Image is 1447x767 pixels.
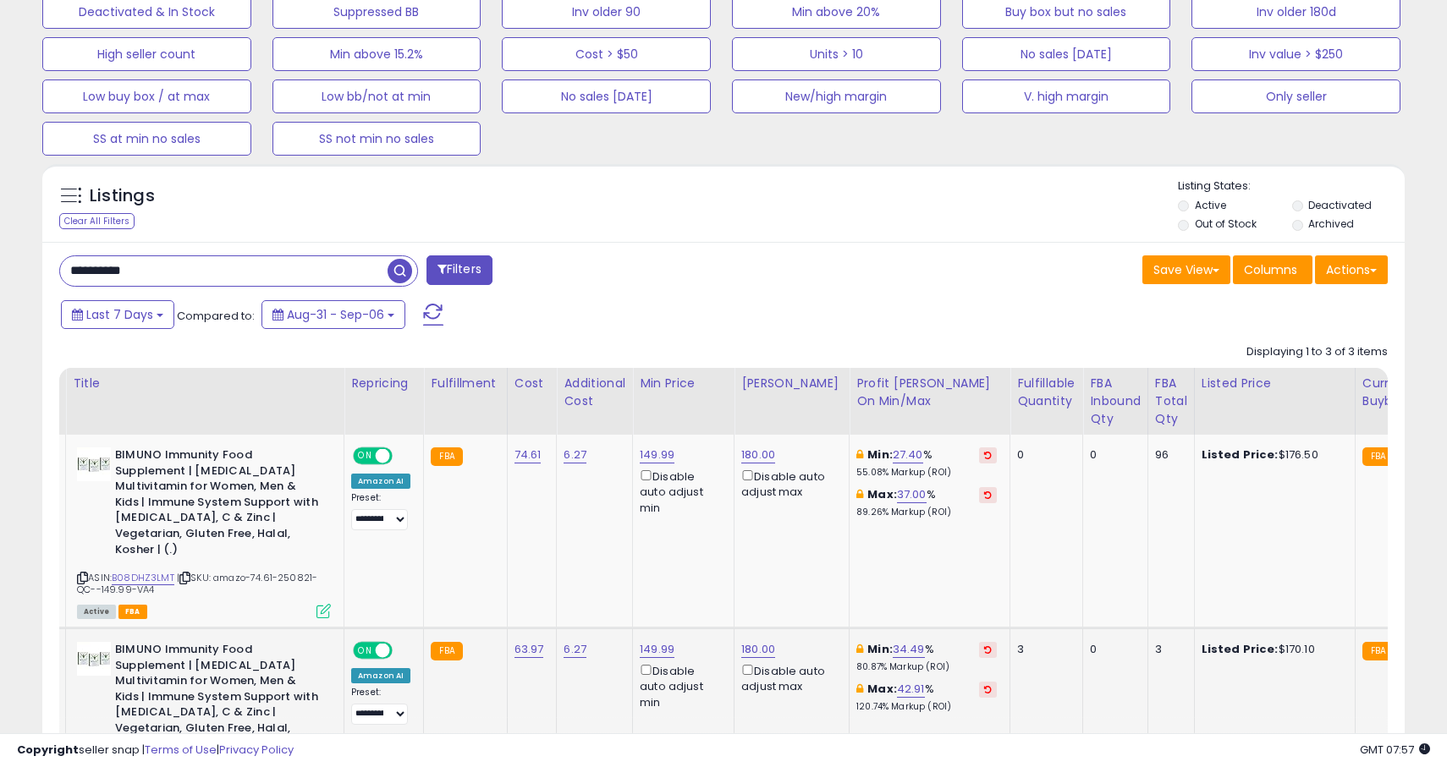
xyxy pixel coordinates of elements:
[640,641,674,658] a: 149.99
[640,375,727,392] div: Min Price
[856,642,997,673] div: %
[287,306,384,323] span: Aug-31 - Sep-06
[1202,375,1348,392] div: Listed Price
[741,447,775,463] a: 180.00
[1090,642,1135,657] div: 0
[1202,641,1279,657] b: Listed Price:
[564,641,586,658] a: 6.27
[640,467,721,516] div: Disable auto adjust min
[741,467,836,500] div: Disable auto adjust max
[77,642,111,676] img: 41QKmm24gYL._SL40_.jpg
[1191,37,1400,71] button: Inv value > $250
[90,184,155,208] h5: Listings
[893,641,925,658] a: 34.49
[355,644,376,658] span: ON
[514,641,544,658] a: 63.97
[1017,447,1070,463] div: 0
[514,375,550,392] div: Cost
[1195,216,1257,231] label: Out of Stock
[261,300,405,329] button: Aug-31 - Sep-06
[856,447,997,479] div: %
[1155,642,1181,657] div: 3
[1244,261,1297,278] span: Columns
[351,492,410,530] div: Preset:
[867,447,893,463] b: Min:
[431,642,462,660] small: FBA
[850,368,1010,435] th: The percentage added to the cost of goods (COGS) that forms the calculator for Min & Max prices.
[741,641,775,658] a: 180.00
[1315,255,1388,284] button: Actions
[984,490,992,499] i: Revert to store-level Max Markup
[219,742,294,758] a: Privacy Policy
[984,645,992,654] i: Revert to store-level Min Markup
[741,375,842,392] div: [PERSON_NAME]
[1202,447,1279,463] b: Listed Price:
[962,79,1171,113] button: V. high margin
[897,681,925,698] a: 42.91
[115,642,321,756] b: BIMUNO Immunity Food Supplement | [MEDICAL_DATA] Multivitamin for Women, Men & Kids | Immune Syst...
[856,467,997,479] p: 55.08% Markup (ROI)
[272,37,481,71] button: Min above 15.2%
[73,375,337,392] div: Title
[351,474,410,489] div: Amazon AI
[431,447,462,466] small: FBA
[17,742,294,759] div: seller snap | |
[86,306,153,323] span: Last 7 Days
[856,701,997,713] p: 120.74% Markup (ROI)
[1308,216,1354,231] label: Archived
[390,644,417,658] span: OFF
[77,447,111,481] img: 41QKmm24gYL._SL40_.jpg
[867,681,897,697] b: Max:
[59,213,135,229] div: Clear All Filters
[1155,447,1181,463] div: 96
[42,37,251,71] button: High seller count
[1360,742,1430,758] span: 2025-09-14 07:57 GMT
[1202,642,1342,657] div: $170.10
[1362,642,1394,660] small: FBA
[856,644,863,655] i: This overrides the store level min markup for this listing
[145,742,217,758] a: Terms of Use
[77,447,331,616] div: ASIN:
[1191,79,1400,113] button: Only seller
[272,122,481,156] button: SS not min no sales
[426,255,492,285] button: Filters
[351,375,416,392] div: Repricing
[118,605,147,619] span: FBA
[1202,447,1342,463] div: $176.50
[272,79,481,113] button: Low bb/not at min
[856,683,863,694] i: This overrides the store level max markup for this listing
[42,122,251,156] button: SS at min no sales
[61,300,174,329] button: Last 7 Days
[856,661,997,673] p: 80.87% Markup (ROI)
[984,451,992,459] i: Revert to store-level Min Markup
[1362,447,1394,466] small: FBA
[1195,198,1226,212] label: Active
[1155,375,1187,428] div: FBA Total Qty
[962,37,1171,71] button: No sales [DATE]
[77,605,116,619] span: All listings currently available for purchase on Amazon
[177,308,255,324] span: Compared to:
[893,447,923,463] a: 27.40
[741,661,836,694] div: Disable auto adjust max
[390,449,417,463] span: OFF
[564,375,625,410] div: Additional Cost
[856,489,863,500] i: This overrides the store level max markup for this listing
[564,447,586,463] a: 6.27
[897,486,927,503] a: 37.00
[502,79,711,113] button: No sales [DATE]
[732,79,941,113] button: New/high margin
[1246,344,1388,360] div: Displaying 1 to 3 of 3 items
[732,37,941,71] button: Units > 10
[867,641,893,657] b: Min:
[856,449,863,460] i: This overrides the store level min markup for this listing
[351,668,410,683] div: Amazon AI
[1017,375,1076,410] div: Fulfillable Quantity
[1308,198,1372,212] label: Deactivated
[17,742,79,758] strong: Copyright
[856,375,1003,410] div: Profit [PERSON_NAME] on Min/Max
[856,507,997,518] p: 89.26% Markup (ROI)
[112,571,174,585] a: B08DHZ3LMT
[42,79,251,113] button: Low buy box / at max
[1090,375,1141,428] div: FBA inbound Qty
[431,375,499,392] div: Fulfillment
